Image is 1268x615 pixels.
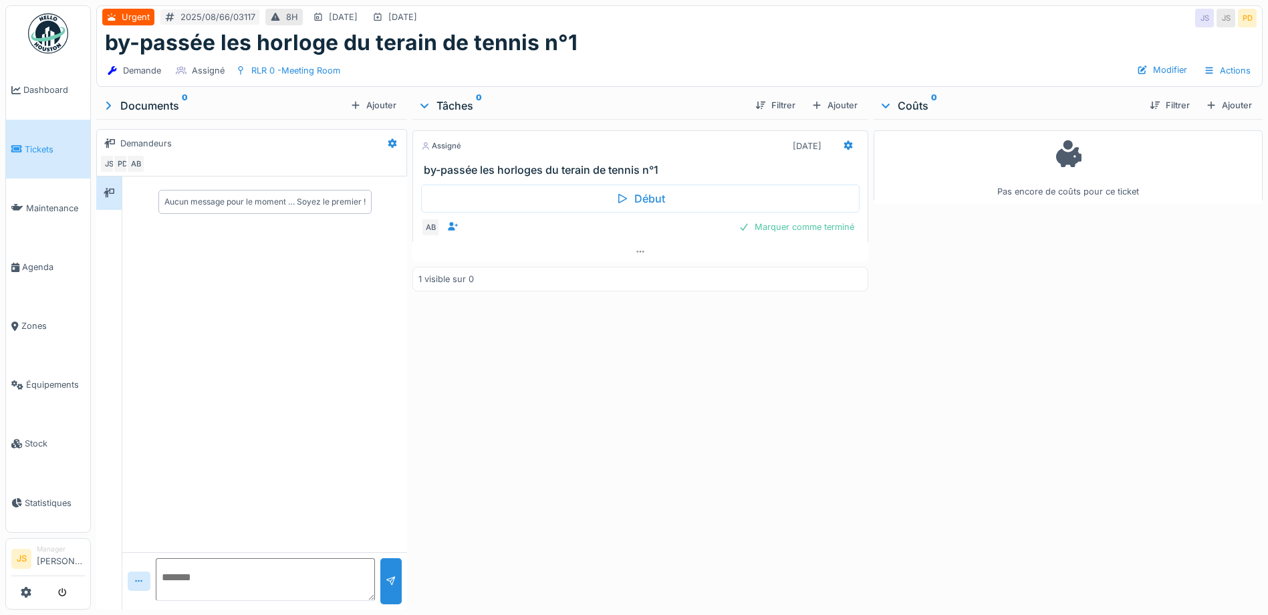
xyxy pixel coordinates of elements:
[286,11,298,23] div: 8H
[6,237,90,296] a: Agenda
[931,98,937,114] sup: 0
[126,154,145,173] div: AB
[25,143,85,156] span: Tickets
[25,437,85,450] span: Stock
[11,544,85,576] a: JS Manager[PERSON_NAME]
[180,11,255,23] div: 2025/08/66/03117
[421,140,461,152] div: Assigné
[11,549,31,569] li: JS
[182,98,188,114] sup: 0
[1144,96,1195,114] div: Filtrer
[418,98,745,114] div: Tâches
[6,356,90,414] a: Équipements
[1195,9,1214,27] div: JS
[122,11,150,23] div: Urgent
[164,196,366,208] div: Aucun message pour le moment … Soyez le premier !
[1198,61,1257,80] div: Actions
[806,96,863,114] div: Ajouter
[476,98,482,114] sup: 0
[192,64,225,77] div: Assigné
[100,154,118,173] div: JS
[105,30,578,55] h1: by-passée les horloge du terain de tennis n°1
[421,184,860,213] div: Début
[733,218,860,236] div: Marquer comme terminé
[879,98,1139,114] div: Coûts
[388,11,417,23] div: [DATE]
[113,154,132,173] div: PD
[21,320,85,332] span: Zones
[120,137,172,150] div: Demandeurs
[882,136,1254,199] div: Pas encore de coûts pour ce ticket
[345,96,402,114] div: Ajouter
[251,64,340,77] div: RLR 0 -Meeting Room
[22,261,85,273] span: Agenda
[23,84,85,96] span: Dashboard
[28,13,68,53] img: Badge_color-CXgf-gQk.svg
[37,544,85,554] div: Manager
[424,164,862,176] h3: by-passée les horloges du terain de tennis n°1
[1217,9,1235,27] div: JS
[750,96,801,114] div: Filtrer
[418,273,474,285] div: 1 visible sur 0
[793,140,821,152] div: [DATE]
[1238,9,1257,27] div: PD
[26,202,85,215] span: Maintenance
[6,297,90,356] a: Zones
[329,11,358,23] div: [DATE]
[123,64,161,77] div: Demande
[6,120,90,178] a: Tickets
[37,544,85,573] li: [PERSON_NAME]
[6,61,90,120] a: Dashboard
[6,414,90,473] a: Stock
[1132,61,1192,79] div: Modifier
[102,98,345,114] div: Documents
[1200,96,1257,114] div: Ajouter
[6,473,90,532] a: Statistiques
[25,497,85,509] span: Statistiques
[421,218,440,237] div: AB
[26,378,85,391] span: Équipements
[6,178,90,237] a: Maintenance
